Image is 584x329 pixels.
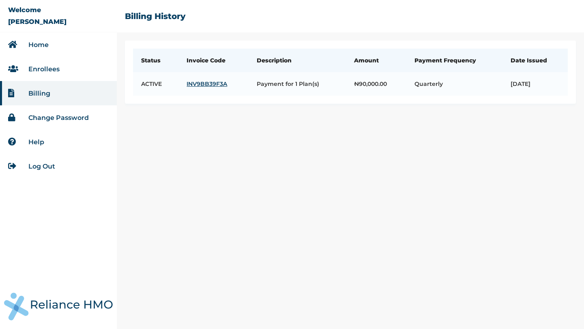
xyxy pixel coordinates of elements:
a: Home [28,41,49,49]
td: ACTIVE [133,72,178,96]
th: Invoice Code [178,49,249,72]
td: [DATE] [502,72,568,96]
h2: Billing History [125,11,185,21]
p: Welcome [8,6,41,14]
a: INV9BB39F3A [187,80,240,88]
th: Description [249,49,346,72]
td: Payment for 1 Plan(s) [249,72,346,96]
th: Date Issued [502,49,568,72]
th: Status [133,49,178,72]
a: Log Out [28,162,55,170]
th: Payment Frequency [406,49,502,72]
a: Enrollees [28,65,60,73]
a: Billing [28,90,50,97]
a: Help [28,138,44,146]
th: Amount [346,49,406,72]
a: Change Password [28,114,89,122]
td: Quarterly [406,72,502,96]
img: RelianceHMO's Logo [4,293,113,320]
p: [PERSON_NAME] [8,18,67,26]
td: ₦ 90,000.00 [346,72,406,96]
